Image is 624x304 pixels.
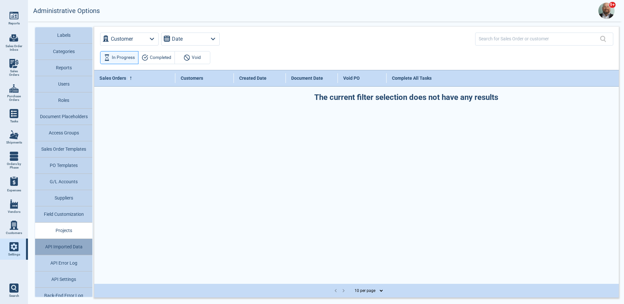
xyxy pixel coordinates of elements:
[112,54,135,62] span: In Progress
[99,76,126,81] span: Sales Orders
[150,54,171,62] span: Completed
[35,158,92,174] button: PO Templates
[35,190,92,206] button: Suppliers
[192,54,201,62] span: Void
[35,174,92,190] button: G/L Accounts
[9,59,19,68] img: menu_icon
[35,109,92,125] button: Document Placeholders
[35,271,92,288] button: API Settings
[8,21,20,25] span: Reports
[479,34,600,44] input: Search for Sales Order or customer
[9,294,19,298] span: Search
[8,210,20,214] span: Vendors
[35,223,92,239] button: Projects
[161,33,220,46] button: Date
[5,162,23,170] span: Orders by Phase
[9,84,19,93] img: menu_icon
[598,3,615,19] img: Avatar
[5,44,23,52] span: Sales Order Inbox
[9,11,19,20] img: menu_icon
[35,206,92,223] button: Field Customization
[239,76,266,81] span: Created Date
[175,51,210,64] button: Void
[35,60,92,76] button: Reports
[35,27,92,44] button: Labels
[181,76,203,81] span: Customers
[9,109,19,118] img: menu_icon
[35,141,92,158] button: Sales Order Templates
[5,94,23,102] span: Purchase Orders
[35,255,92,271] button: API Error Log
[291,76,323,81] span: Document Date
[332,286,347,295] nav: pagination navigation
[343,76,360,81] span: Void PO
[7,188,21,192] span: Expenses
[35,92,92,109] button: Roles
[6,231,22,235] span: Customers
[9,152,19,161] img: menu_icon
[9,221,19,230] img: menu_icon
[35,44,92,60] button: Categories
[100,33,159,46] button: Customer
[9,242,19,251] img: menu_icon
[138,51,175,64] button: Completed
[100,51,138,64] button: In Progress
[6,141,22,145] span: Shipments
[172,35,183,44] label: Date
[9,200,19,209] img: menu_icon
[35,288,92,304] button: Back-End Error Log
[8,253,20,256] span: Settings
[609,2,616,8] span: 9+
[33,7,100,15] h2: Administrative Options
[5,69,23,77] span: Sales Orders
[10,119,18,123] span: Tasks
[35,239,92,255] button: API Imported Data
[35,125,92,141] button: Access Groups
[9,130,19,139] img: menu_icon
[111,35,133,44] label: Customer
[35,76,92,92] button: Users
[392,76,432,81] span: Complete All Tasks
